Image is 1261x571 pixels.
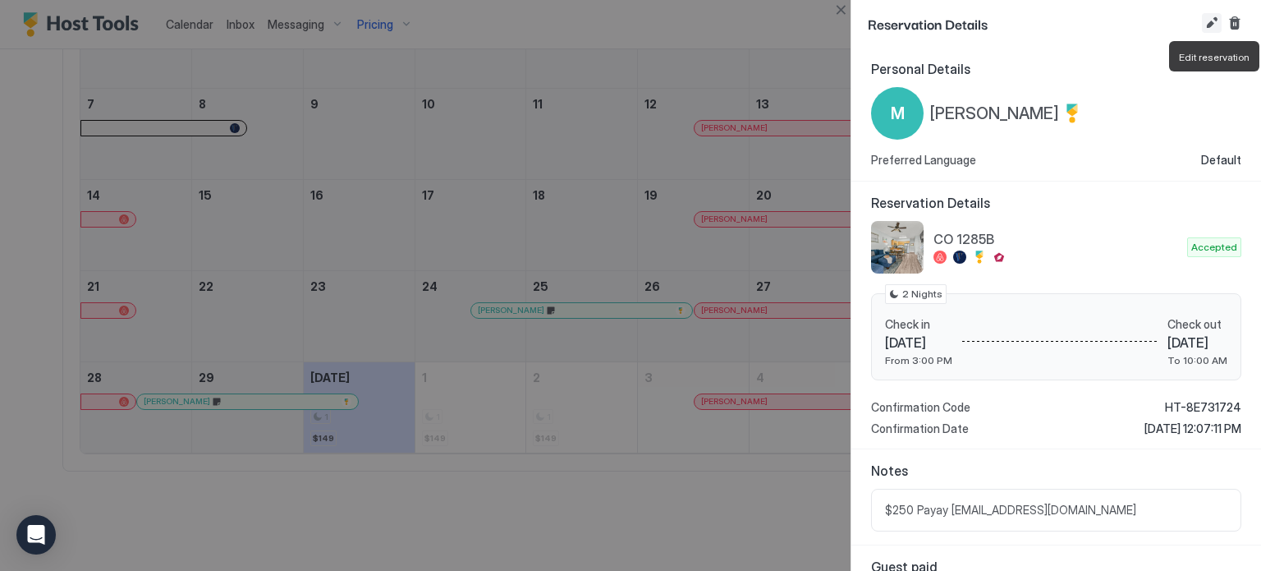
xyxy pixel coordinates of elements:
[871,195,1241,211] span: Reservation Details
[871,421,969,436] span: Confirmation Date
[1191,240,1237,255] span: Accepted
[871,221,924,274] div: listing image
[868,13,1199,34] span: Reservation Details
[1167,334,1227,351] span: [DATE]
[871,61,1241,77] span: Personal Details
[1167,354,1227,366] span: To 10:00 AM
[1201,153,1241,168] span: Default
[871,463,1241,479] span: Notes
[871,400,970,415] span: Confirmation Code
[930,104,1059,124] span: [PERSON_NAME]
[1144,421,1241,436] span: [DATE] 12:07:11 PM
[871,153,976,168] span: Preferred Language
[1165,400,1241,415] span: HT-8E731724
[902,287,942,302] span: 2 Nights
[1225,13,1245,33] button: Cancel reservation
[1202,13,1222,33] button: Edit reservation
[885,317,952,332] span: Check in
[885,334,952,351] span: [DATE]
[891,101,905,126] span: M
[1179,51,1250,63] span: Edit reservation
[885,503,1227,518] span: $250 Payay [EMAIL_ADDRESS][DOMAIN_NAME]
[885,354,952,366] span: From 3:00 PM
[933,231,1181,247] span: CO 1285B
[1167,317,1227,332] span: Check out
[16,515,56,555] div: Open Intercom Messenger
